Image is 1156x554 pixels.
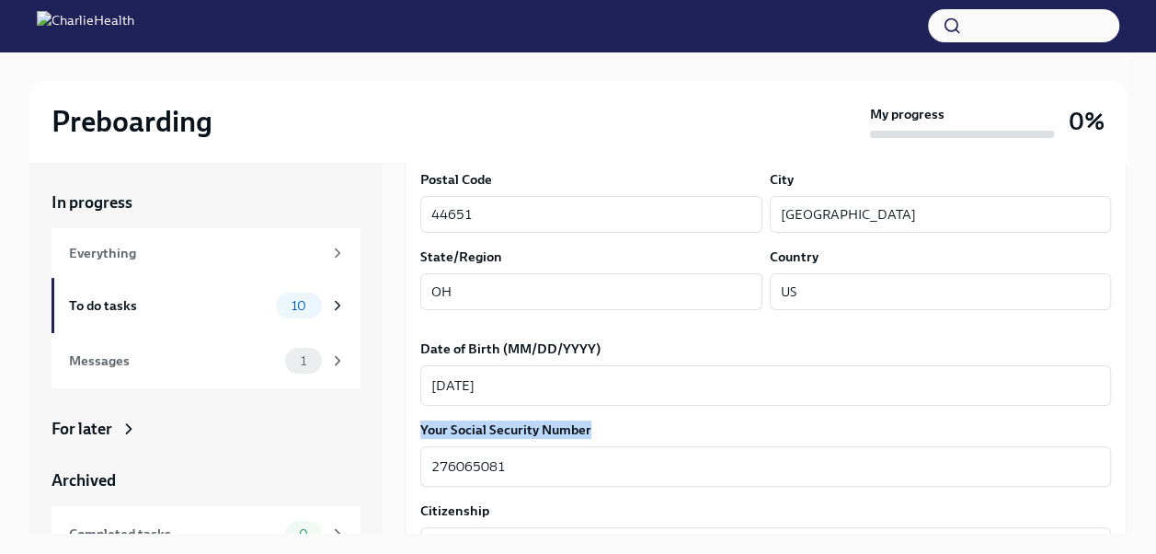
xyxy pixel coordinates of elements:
label: City [770,170,794,189]
a: For later [52,418,361,440]
div: Everything [69,243,322,263]
textarea: 276065081 [431,456,1100,478]
a: Archived [52,469,361,491]
label: Date of Birth (MM/DD/YYYY) [420,340,1111,358]
span: 10 [280,299,317,313]
div: To do tasks [69,295,269,316]
a: To do tasks10 [52,278,361,333]
span: 0 [288,527,319,541]
div: For later [52,418,112,440]
label: Postal Code [420,170,492,189]
a: In progress [52,191,361,214]
label: State/Region [420,248,502,266]
label: Your Social Security Number [420,421,1111,439]
textarea: [DATE] [431,375,1100,397]
div: Completed tasks [69,524,278,544]
span: 1 [290,354,317,368]
img: CharlieHealth [37,11,134,40]
strong: My progress [870,105,944,123]
div: Messages [69,351,278,371]
label: Citizenship [420,502,1111,520]
h3: 0% [1069,105,1104,138]
a: Messages1 [52,333,361,388]
a: Everything [52,228,361,278]
h2: Preboarding [52,103,212,140]
label: Country [770,248,818,266]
